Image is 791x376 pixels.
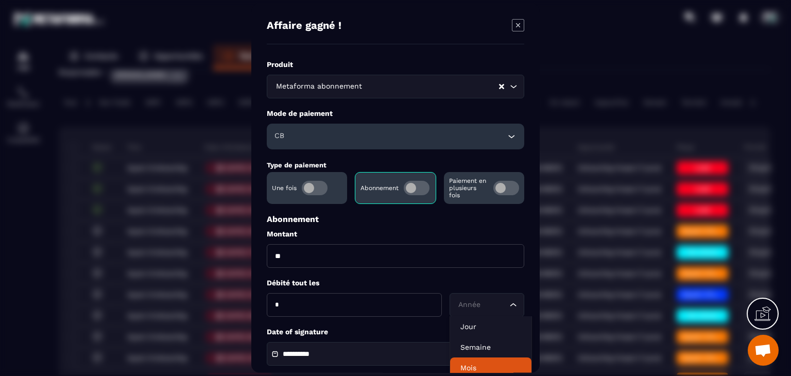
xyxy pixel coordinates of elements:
p: Abonnement [267,214,524,224]
p: Une fois [272,184,297,192]
label: Mode de paiement [267,109,524,118]
h4: Affaire gagné ! [267,19,341,33]
p: Mois [460,363,521,373]
div: Search for option [267,75,524,98]
button: Clear Selected [499,82,504,90]
label: Débité tout les [267,278,524,288]
div: Ouvrir le chat [748,335,779,366]
input: Search for option [364,81,498,92]
p: Paiement en plusieurs fois [449,177,488,199]
div: Search for option [450,293,524,317]
label: Date of signature [267,327,524,337]
input: Search for option [456,299,507,311]
span: Metaforma abonnement [273,81,364,92]
p: Jour [460,321,521,332]
label: Type de paiement [267,161,326,169]
label: Montant [267,229,524,239]
p: Abonnement [360,184,399,192]
label: Produit [267,60,524,70]
p: Semaine [460,342,521,352]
